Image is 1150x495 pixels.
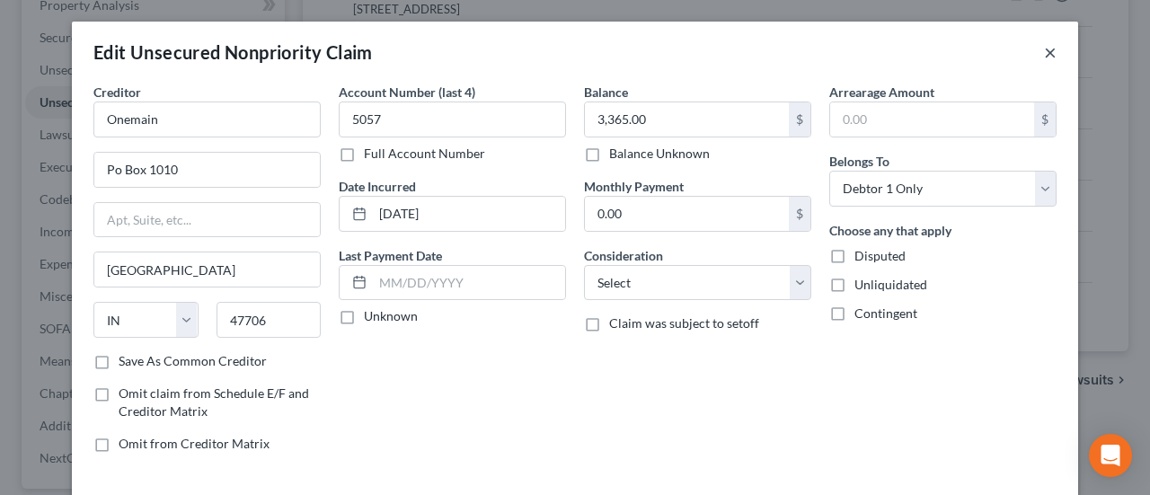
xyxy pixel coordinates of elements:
[373,197,565,231] input: MM/DD/YYYY
[94,153,320,187] input: Enter address...
[609,145,710,163] label: Balance Unknown
[829,83,934,102] label: Arrearage Amount
[93,40,373,65] div: Edit Unsecured Nonpriority Claim
[94,252,320,287] input: Enter city...
[339,177,416,196] label: Date Incurred
[364,145,485,163] label: Full Account Number
[93,102,321,137] input: Search creditor by name...
[830,102,1034,137] input: 0.00
[789,102,810,137] div: $
[829,154,889,169] span: Belongs To
[93,84,141,100] span: Creditor
[584,83,628,102] label: Balance
[789,197,810,231] div: $
[584,246,663,265] label: Consideration
[584,177,684,196] label: Monthly Payment
[1044,41,1057,63] button: ×
[119,436,270,451] span: Omit from Creditor Matrix
[339,246,442,265] label: Last Payment Date
[373,266,565,300] input: MM/DD/YYYY
[119,352,267,370] label: Save As Common Creditor
[217,302,322,338] input: Enter zip...
[1034,102,1056,137] div: $
[585,102,789,137] input: 0.00
[339,102,566,137] input: XXXX
[364,307,418,325] label: Unknown
[94,203,320,237] input: Apt, Suite, etc...
[585,197,789,231] input: 0.00
[854,248,906,263] span: Disputed
[609,315,759,331] span: Claim was subject to setoff
[829,221,951,240] label: Choose any that apply
[1089,434,1132,477] div: Open Intercom Messenger
[854,277,927,292] span: Unliquidated
[119,385,309,419] span: Omit claim from Schedule E/F and Creditor Matrix
[339,83,475,102] label: Account Number (last 4)
[854,305,917,321] span: Contingent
